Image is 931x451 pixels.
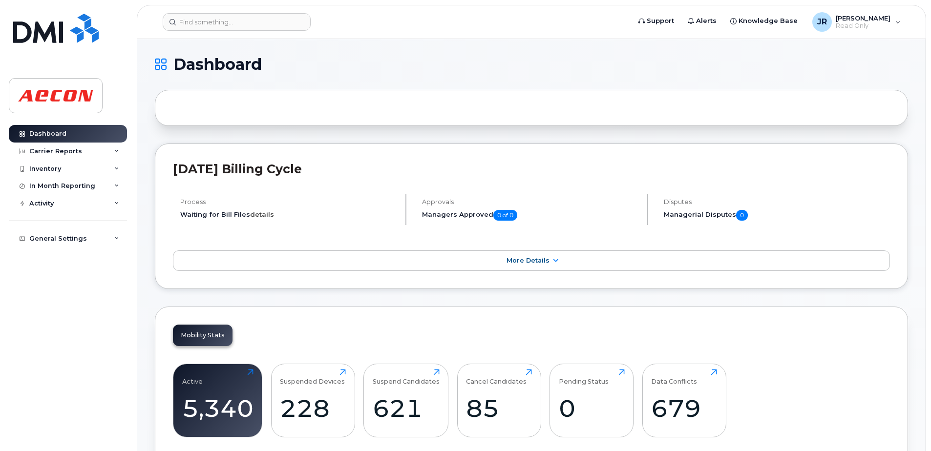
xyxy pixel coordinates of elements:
[664,210,890,221] h5: Managerial Disputes
[250,210,274,218] a: details
[559,394,625,423] div: 0
[373,394,440,423] div: 621
[493,210,517,221] span: 0 of 0
[182,369,254,431] a: Active5,340
[466,369,527,385] div: Cancel Candidates
[466,394,532,423] div: 85
[422,198,639,205] h4: Approvals
[736,210,748,221] span: 0
[180,210,397,219] li: Waiting for Bill Files
[173,162,890,176] h2: [DATE] Billing Cycle
[182,394,254,423] div: 5,340
[664,198,890,205] h4: Disputes
[507,257,550,264] span: More Details
[651,369,717,431] a: Data Conflicts679
[559,369,609,385] div: Pending Status
[422,210,639,221] h5: Managers Approved
[280,369,346,431] a: Suspended Devices228
[651,394,717,423] div: 679
[280,394,346,423] div: 228
[651,369,697,385] div: Data Conflicts
[559,369,625,431] a: Pending Status0
[173,57,262,72] span: Dashboard
[466,369,532,431] a: Cancel Candidates85
[280,369,345,385] div: Suspended Devices
[373,369,440,431] a: Suspend Candidates621
[180,198,397,205] h4: Process
[373,369,440,385] div: Suspend Candidates
[182,369,203,385] div: Active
